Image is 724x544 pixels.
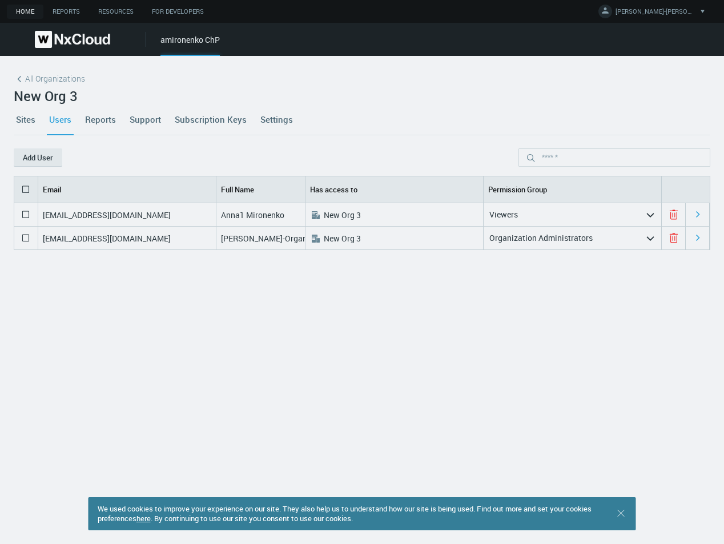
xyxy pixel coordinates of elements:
[43,209,171,220] nx-search-highlight: [EMAIL_ADDRESS][DOMAIN_NAME]
[616,7,695,20] span: [PERSON_NAME]-[PERSON_NAME]
[35,31,110,48] img: Nx Cloud logo
[7,5,43,19] a: Home
[14,148,62,167] button: Add User
[136,513,151,523] a: here
[172,104,249,135] a: Subscription Keys
[89,5,143,19] a: Resources
[258,104,295,135] a: Settings
[14,88,710,104] h2: New Org 3
[489,232,593,243] nx-search-highlight: Organization Administrators
[25,72,85,84] span: All Organizations
[14,104,38,135] a: Sites
[47,104,74,135] a: Users
[143,5,213,19] a: For Developers
[83,104,118,135] a: Reports
[489,209,518,220] nx-search-highlight: Viewers
[324,233,361,244] nx-search-highlight: New Org 3
[151,513,353,523] span: . By continuing to use our site you consent to use our cookies.
[127,104,163,135] a: Support
[43,233,171,244] nx-search-highlight: [EMAIL_ADDRESS][DOMAIN_NAME]
[14,72,85,85] a: All Organizations
[160,34,220,56] div: amironenko ChP
[324,209,361,220] nx-search-highlight: New Org 3
[221,209,284,220] nx-search-highlight: Anna1 Mironenko
[221,233,389,244] nx-search-highlight: [PERSON_NAME]-Organization-Test Mironenko
[98,503,592,523] span: We used cookies to improve your experience on our site. They also help us to understand how our s...
[43,5,89,19] a: Reports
